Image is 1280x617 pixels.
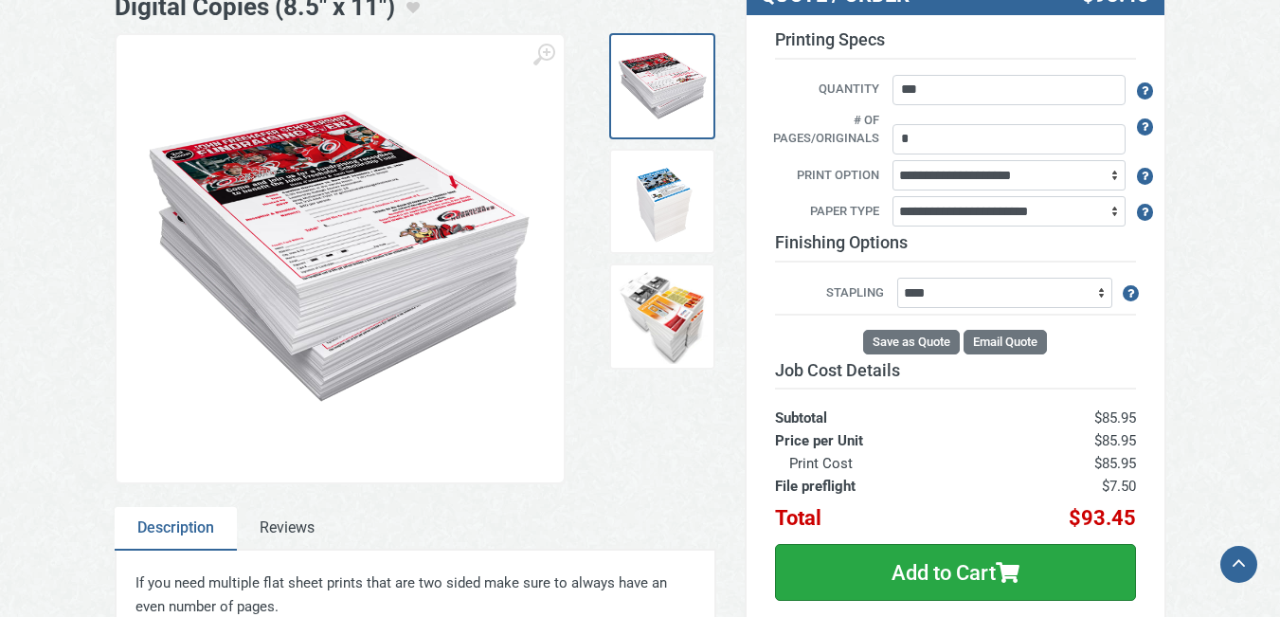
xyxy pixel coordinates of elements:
h3: Job Cost Details [775,360,1136,381]
th: Total [775,498,980,530]
span: $85.95 [1094,409,1136,426]
span: $85.95 [1094,432,1136,449]
button: Email Quote [964,330,1047,354]
a: Description [115,507,237,551]
span: $93.45 [1069,506,1136,530]
a: Reviews [237,507,337,551]
img: Copies [615,154,710,249]
th: Price per Unit [775,429,980,452]
th: Subtotal [775,389,980,429]
label: Print Option [761,166,890,187]
label: # of pages/originals [761,111,890,150]
a: Copies [609,149,715,255]
button: Save as Quote [863,330,960,354]
label: Paper Type [761,202,890,223]
button: Add to Cart [775,544,1136,601]
h3: Printing Specs [775,29,1136,60]
h3: Finishing Options [775,232,1136,263]
span: $7.50 [1102,478,1136,495]
label: Quantity [761,80,890,100]
a: Flyers [609,33,715,139]
label: Stapling [775,283,894,304]
a: Copies [609,263,715,370]
img: Flyers [135,54,545,463]
th: Print Cost [775,452,980,475]
img: Flyers [615,39,710,134]
img: Copies [615,269,710,364]
th: File preflight [775,475,980,498]
span: $85.95 [1094,455,1136,472]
